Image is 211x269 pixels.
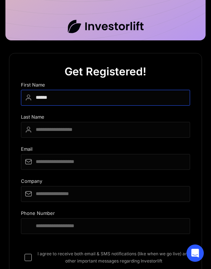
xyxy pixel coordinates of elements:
div: Phone Number [21,211,190,218]
div: Email [21,146,190,154]
div: Company [21,178,190,186]
div: Open Intercom Messenger [186,244,204,262]
div: Get Registered! [65,61,146,82]
div: First Name [21,82,190,90]
div: Last Name [21,114,190,122]
span: I agree to receive both email & SMS notifications (like when we go live) and other important mess... [38,250,190,265]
